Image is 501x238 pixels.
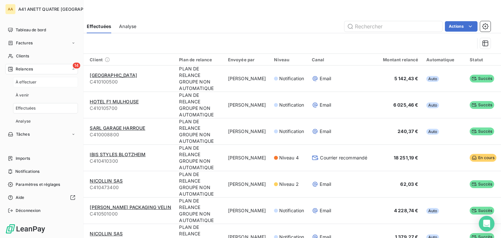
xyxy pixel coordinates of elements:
span: Client [90,57,103,62]
span: Courrier recommandé [320,155,367,161]
span: Succès [470,127,494,135]
span: Auto [426,129,439,135]
span: Clients [16,53,29,59]
span: Succès [470,101,494,109]
span: Niveau 4 [279,155,299,161]
span: Succès [470,75,494,82]
div: Canal [312,57,367,62]
span: À venir [16,92,29,98]
span: HOTEL F1 MULHOUSE [90,99,139,104]
button: Actions [445,21,478,32]
td: [PERSON_NAME] [224,145,270,171]
span: Email [320,102,331,108]
div: Plan de relance [179,57,220,62]
span: Tâches [16,131,30,137]
span: Effectuées [87,23,112,30]
span: Imports [16,156,30,161]
input: Rechercher [344,21,442,32]
span: Déconnexion [16,208,41,214]
td: PLAN DE RELANCE GROUPE NON AUTOMATIQUE [175,171,224,198]
span: NICOLLIN SAS [90,178,123,184]
span: C410008800 [90,131,171,138]
div: AA [5,4,16,14]
span: Analyse [16,118,31,124]
td: [PERSON_NAME] [224,66,270,92]
span: Notification [279,207,304,214]
span: 14 [73,63,80,68]
div: Montant relancé [375,57,418,62]
span: C410473400 [90,184,171,191]
span: 5 142,43 € [394,76,418,81]
span: Email [320,75,331,82]
span: SARL GARAGE HARROUE [90,125,145,131]
span: À effectuer [16,79,37,85]
span: Paramètres et réglages [16,182,60,187]
span: A41 ANETT QUATRE [GEOGRAPHIC_DATA][PERSON_NAME] [18,7,141,12]
span: Notifications [15,169,39,174]
span: Email [320,207,331,214]
span: C410410300 [90,158,171,164]
span: Notification [279,128,304,135]
span: Auto [426,76,439,82]
span: Notification [279,75,304,82]
td: PLAN DE RELANCE GROUPE NON AUTOMATIQUE [175,92,224,118]
td: [PERSON_NAME] [224,118,270,145]
td: [PERSON_NAME] [224,198,270,224]
div: Envoyée par [228,57,266,62]
span: Auto [426,102,439,108]
span: 62,03 € [400,181,418,187]
span: Analyse [119,23,136,30]
div: Niveau [274,57,304,62]
div: Open Intercom Messenger [479,216,494,231]
span: [GEOGRAPHIC_DATA] [90,72,137,78]
span: 240,37 € [398,128,418,134]
span: C410105700 [90,105,171,112]
span: Email [320,181,331,187]
td: PLAN DE RELANCE GROUPE NON AUTOMATIQUE [175,118,224,145]
span: C410100500 [90,79,171,85]
td: [PERSON_NAME] [224,171,270,198]
span: Tableau de bord [16,27,46,33]
td: [PERSON_NAME] [224,92,270,118]
span: En cours [470,154,496,162]
td: PLAN DE RELANCE GROUPE NON AUTOMATIQUE [175,66,224,92]
span: Effectuées [16,105,36,111]
span: Notification [279,102,304,108]
span: Relances [16,66,33,72]
div: Statut [470,57,496,62]
span: Factures [16,40,33,46]
span: Niveau 2 [279,181,299,187]
span: Succès [470,207,494,215]
span: 6 025,46 € [393,102,418,108]
div: Automatique [426,57,462,62]
span: 18 251,19 € [394,155,418,160]
span: Email [320,128,331,135]
span: Succès [470,180,494,188]
span: NICOLLIN SAS [90,231,123,236]
span: [PERSON_NAME] PACKAGING VELIN [90,204,171,210]
a: Aide [5,192,78,203]
span: C410501000 [90,211,171,217]
span: Auto [426,208,439,214]
span: 4 228,74 € [394,208,418,213]
span: IBIS STYLES BLOTZHEIM [90,152,145,157]
span: Aide [16,195,24,201]
img: Logo LeanPay [5,224,46,234]
td: PLAN DE RELANCE GROUPE NON AUTOMATIQUE [175,145,224,171]
td: PLAN DE RELANCE GROUPE NON AUTOMATIQUE [175,198,224,224]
